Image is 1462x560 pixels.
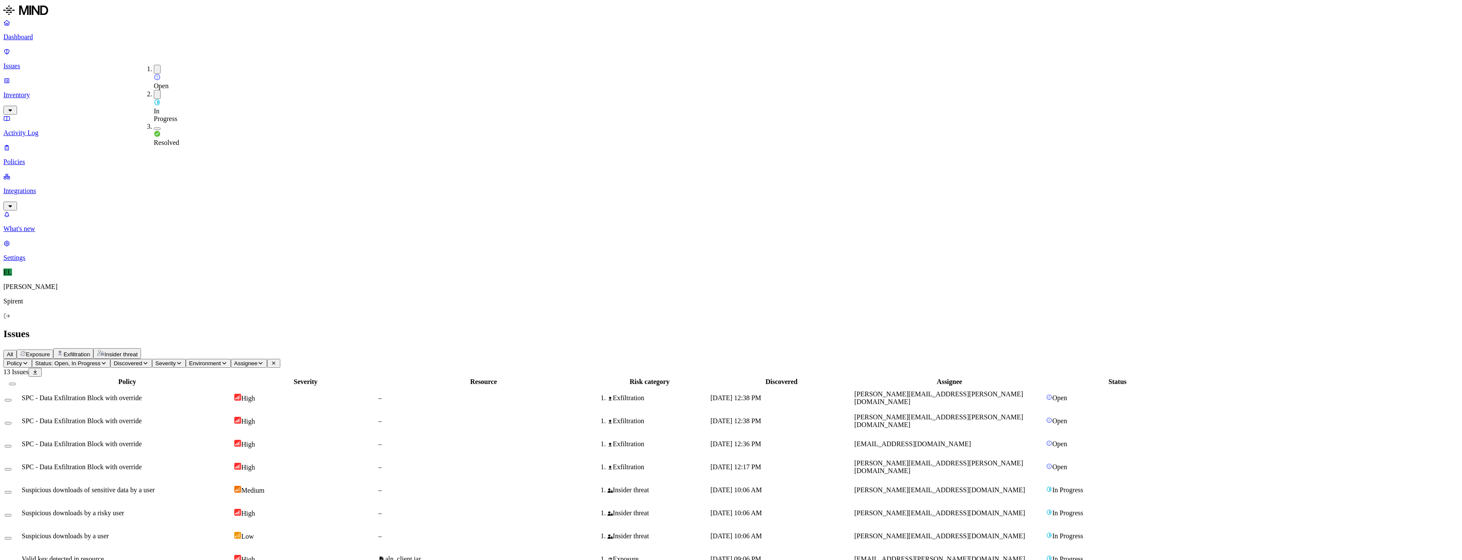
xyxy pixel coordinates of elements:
[854,440,971,447] span: [EMAIL_ADDRESS][DOMAIN_NAME]
[5,445,12,447] button: Select row
[241,395,255,402] span: High
[3,268,12,276] span: EL
[22,394,142,401] span: SPC - Data Exfiltration Block with override
[3,144,1459,166] a: Policies
[5,491,12,494] button: Select row
[234,440,241,447] img: severity-high.svg
[378,440,382,447] span: –
[3,91,1459,99] p: Inventory
[3,33,1459,41] p: Dashboard
[155,360,176,367] span: Severity
[711,463,761,471] span: [DATE] 12:17 PM
[1052,486,1083,494] span: In Progress
[234,378,377,386] div: Severity
[241,533,253,540] span: Low
[607,463,709,471] div: Exfiltration
[3,3,48,17] img: MIND
[26,351,50,358] span: Exposure
[3,368,29,375] span: 13 Issues
[1052,394,1067,401] span: Open
[241,464,255,471] span: High
[711,509,762,517] span: [DATE] 10:06 AM
[35,360,101,367] span: Status: Open, In Progress
[711,440,761,447] span: [DATE] 12:36 PM
[378,378,589,386] div: Resource
[711,378,853,386] div: Discovered
[22,440,142,447] span: SPC - Data Exfiltration Block with override
[154,74,161,81] img: status-open.svg
[3,77,1459,113] a: Inventory
[1052,417,1067,424] span: Open
[7,360,22,367] span: Policy
[241,418,255,425] span: High
[1052,532,1083,540] span: In Progress
[1052,509,1083,517] span: In Progress
[3,225,1459,233] p: What's new
[711,394,761,401] span: [DATE] 12:38 PM
[3,19,1459,41] a: Dashboard
[711,417,761,424] span: [DATE] 12:38 PM
[234,509,241,516] img: severity-high.svg
[234,486,241,493] img: severity-medium.svg
[607,394,709,402] div: Exfiltration
[854,378,1045,386] div: Assignee
[22,532,109,540] span: Suspicious downloads by a user
[590,378,709,386] div: Risk category
[378,417,382,424] span: –
[9,383,16,385] button: Select all
[3,48,1459,70] a: Issues
[22,378,233,386] div: Policy
[3,254,1459,262] p: Settings
[5,514,12,517] button: Select row
[63,351,90,358] span: Exfiltration
[378,532,382,540] span: –
[1046,463,1052,469] img: status-open.svg
[607,486,709,494] div: Insider threat
[854,459,1023,474] span: [PERSON_NAME][EMAIL_ADDRESS][PERSON_NAME][DOMAIN_NAME]
[5,537,12,540] button: Select row
[3,328,1459,340] h2: Issues
[3,211,1459,233] a: What's new
[3,297,1459,305] p: Spirent
[3,115,1459,137] a: Activity Log
[854,413,1023,428] span: [PERSON_NAME][EMAIL_ADDRESS][PERSON_NAME][DOMAIN_NAME]
[189,360,221,367] span: Environment
[1052,463,1067,471] span: Open
[1046,532,1052,538] img: status-in-progress.svg
[607,417,709,425] div: Exfiltration
[234,463,241,470] img: severity-high.svg
[854,509,1025,517] span: [PERSON_NAME][EMAIL_ADDRESS][DOMAIN_NAME]
[241,487,264,494] span: Medium
[22,417,142,424] span: SPC - Data Exfiltration Block with override
[5,399,12,401] button: Select row
[154,130,161,137] img: status-resolved.svg
[154,139,179,146] span: Resolved
[854,486,1025,494] span: [PERSON_NAME][EMAIL_ADDRESS][DOMAIN_NAME]
[1046,394,1052,400] img: status-open.svg
[854,390,1023,405] span: [PERSON_NAME][EMAIL_ADDRESS][PERSON_NAME][DOMAIN_NAME]
[711,532,762,540] span: [DATE] 10:06 AM
[22,486,155,494] span: Suspicious downloads of sensitive data by a user
[234,417,241,424] img: severity-high.svg
[3,187,1459,195] p: Integrations
[5,422,12,424] button: Select row
[154,99,161,106] img: status-in-progress.svg
[241,441,255,448] span: High
[154,107,177,122] span: In Progress
[3,129,1459,137] p: Activity Log
[1046,417,1052,423] img: status-open.svg
[234,532,241,539] img: severity-low.svg
[234,360,258,367] span: Assignee
[607,532,709,540] div: Insider threat
[3,173,1459,209] a: Integrations
[854,532,1025,540] span: [PERSON_NAME][EMAIL_ADDRESS][DOMAIN_NAME]
[104,351,138,358] span: Insider threat
[7,351,13,358] span: All
[3,62,1459,70] p: Issues
[5,468,12,471] button: Select row
[241,510,255,517] span: High
[22,509,124,517] span: Suspicious downloads by a risky user
[378,486,382,494] span: –
[607,509,709,517] div: Insider threat
[3,240,1459,262] a: Settings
